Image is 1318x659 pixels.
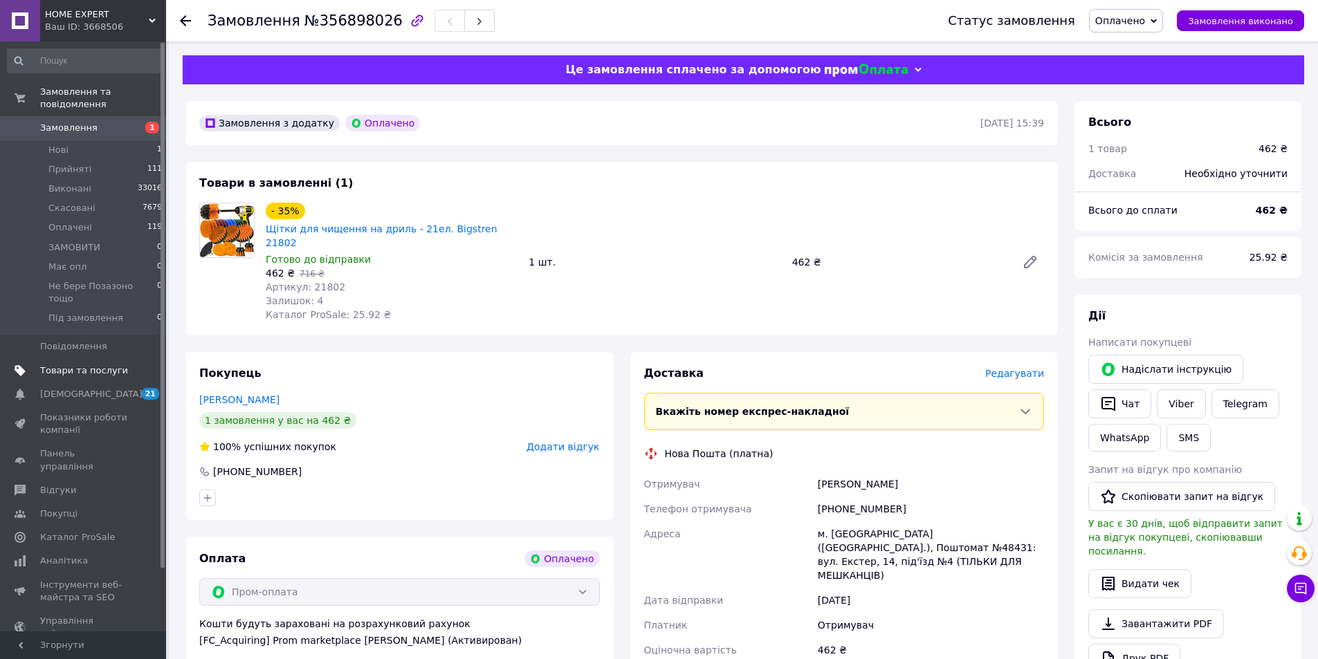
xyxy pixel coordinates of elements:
button: Замовлення виконано [1177,10,1304,31]
span: Доставка [1088,168,1136,179]
span: HOME EXPERT [45,8,149,21]
div: Оплачено [524,550,599,567]
span: 0 [157,241,162,254]
span: Панель управління [40,447,128,472]
span: 0 [157,312,162,324]
span: 0 [157,261,162,273]
span: Доставка [644,366,704,380]
div: м. [GEOGRAPHIC_DATA] ([GEOGRAPHIC_DATA].), Поштомат №48431: вул. Екстер, 14, під'їзд №4 (ТІЛЬКИ Д... [815,521,1047,588]
span: Управління сайтом [40,615,128,640]
span: Показники роботи компанії [40,411,128,436]
button: Видати чек [1088,569,1191,598]
span: Написати покупцеві [1088,337,1191,348]
div: Нова Пошта (платна) [661,447,777,461]
div: Необхідно уточнити [1176,158,1296,189]
span: Всього до сплати [1088,205,1178,216]
span: Аналітика [40,555,88,567]
span: Відгуки [40,484,76,496]
input: Пошук [7,48,163,73]
div: Ваш ID: 3668506 [45,21,166,33]
div: Оплачено [345,115,420,131]
span: Телефон отримувача [644,503,752,514]
span: Виконані [48,183,91,195]
div: [PHONE_NUMBER] [815,496,1047,521]
div: 1 шт. [523,252,786,272]
span: 716 ₴ [300,269,324,279]
div: - 35% [266,203,305,219]
span: Нові [48,144,68,156]
div: 1 замовлення у вас на 462 ₴ [199,412,356,429]
div: [DATE] [815,588,1047,613]
img: evopay logo [825,64,908,77]
span: Замовлення виконано [1188,16,1293,26]
span: 1 [145,122,159,133]
span: Замовлення [208,12,300,29]
span: Каталог ProSale: 25.92 ₴ [266,309,391,320]
span: Товари в замовленні (1) [199,176,354,189]
span: Всього [1088,115,1131,129]
button: Чат з покупцем [1287,575,1315,602]
div: Отримувач [815,613,1047,638]
div: Повернутися назад [180,14,191,28]
span: Оплачені [48,221,92,234]
span: Це замовлення сплачено за допомогою [565,63,821,76]
div: 462 ₴ [787,252,1011,272]
span: Каталог ProSale [40,531,115,544]
span: Повідомлення [40,340,107,353]
span: Замовлення та повідомлення [40,86,166,111]
span: Не бере Позазоно тощо [48,280,157,305]
span: Додати відгук [527,441,599,452]
span: 21 [142,388,159,400]
span: 0 [157,280,162,305]
span: Має опл [48,261,86,273]
span: 462 ₴ [266,268,295,279]
a: WhatsApp [1088,424,1161,452]
span: №356898026 [304,12,403,29]
span: ЗАМОВИТИ [48,241,100,254]
button: Чат [1088,389,1151,418]
a: Viber [1157,389,1205,418]
span: Прийняті [48,163,91,176]
span: Скасовані [48,202,95,214]
span: Артикул: 21802 [266,281,345,293]
div: Замовлення з додатку [199,115,340,131]
a: Telegram [1211,389,1279,418]
time: [DATE] 15:39 [980,118,1044,129]
button: SMS [1166,424,1211,452]
span: Дії [1088,309,1106,322]
span: Дата відправки [644,595,724,606]
span: Інструменти веб-майстра та SEO [40,579,128,604]
span: 1 товар [1088,143,1127,154]
div: успішних покупок [199,440,336,454]
span: У вас є 30 днів, щоб відправити запит на відгук покупцеві, скопіювавши посилання. [1088,518,1283,557]
div: [PERSON_NAME] [815,472,1047,496]
b: 462 ₴ [1256,205,1288,216]
span: Вкажіть номер експрес-накладної [656,406,850,417]
div: Кошти будуть зараховані на розрахунковий рахунок [199,617,600,647]
span: Залишок: 4 [266,295,324,306]
span: Покупець [199,366,262,380]
span: Запит на відгук про компанію [1088,464,1242,475]
span: 33016 [138,183,162,195]
span: Оплачено [1095,15,1145,26]
span: Товари та послуги [40,364,128,377]
div: [FC_Acquiring] Prom marketplace [PERSON_NAME] (Активирован) [199,633,600,647]
span: Комісія за замовлення [1088,252,1203,263]
span: 100% [213,441,241,452]
span: Оплата [199,552,246,565]
div: Статус замовлення [948,14,1075,28]
span: Під замовлення [48,312,123,324]
span: [DEMOGRAPHIC_DATA] [40,388,143,400]
span: Замовлення [40,122,98,134]
a: Редагувати [1016,248,1044,276]
span: Платник [644,620,688,631]
span: Адреса [644,528,681,539]
span: 25.92 ₴ [1250,252,1288,263]
button: Скопіювати запит на відгук [1088,482,1275,511]
span: Редагувати [985,368,1044,379]
span: 1 [157,144,162,156]
span: Отримувач [644,479,700,490]
a: Завантажити PDF [1088,609,1224,638]
span: Готово до відправки [266,254,371,265]
div: 462 ₴ [1258,142,1288,156]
